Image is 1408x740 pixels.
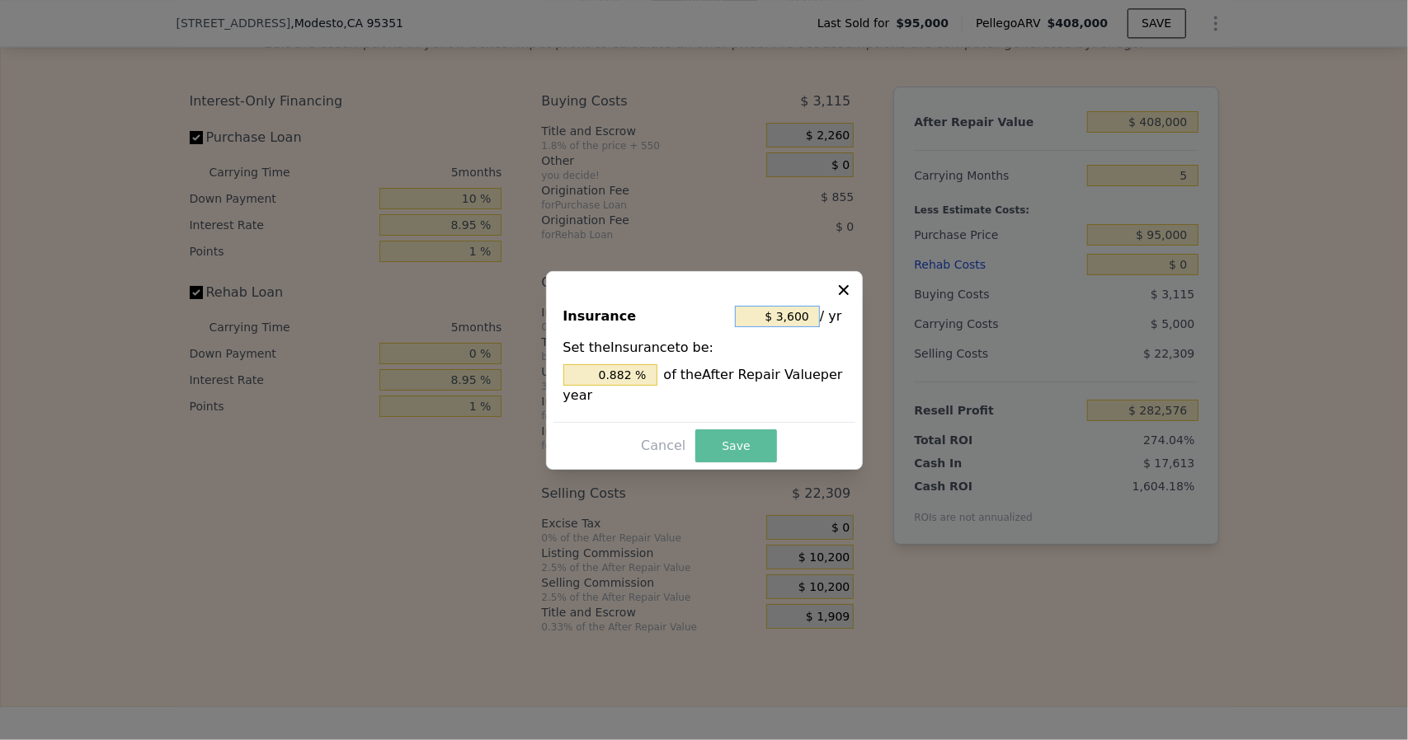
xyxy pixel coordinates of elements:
[695,429,776,462] button: Save
[563,364,845,405] div: of the After Repair Value
[563,338,845,405] div: Set the Insurance to be:
[820,302,842,331] span: / yr
[634,433,692,459] button: Cancel
[563,302,728,331] div: Insurance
